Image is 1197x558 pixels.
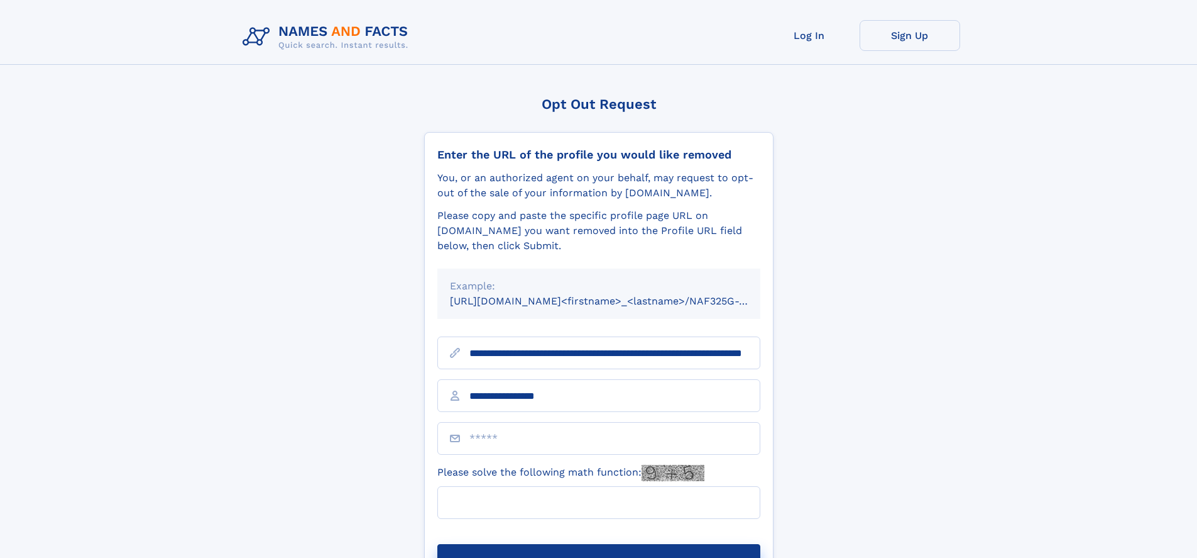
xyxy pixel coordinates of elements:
[860,20,960,51] a: Sign Up
[437,208,760,254] div: Please copy and paste the specific profile page URL on [DOMAIN_NAME] you want removed into the Pr...
[759,20,860,51] a: Log In
[437,465,704,481] label: Please solve the following math function:
[437,170,760,201] div: You, or an authorized agent on your behalf, may request to opt-out of the sale of your informatio...
[424,96,773,112] div: Opt Out Request
[238,20,418,54] img: Logo Names and Facts
[450,295,784,307] small: [URL][DOMAIN_NAME]<firstname>_<lastname>/NAF325G-xxxxxxxx
[450,279,748,294] div: Example:
[437,148,760,162] div: Enter the URL of the profile you would like removed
